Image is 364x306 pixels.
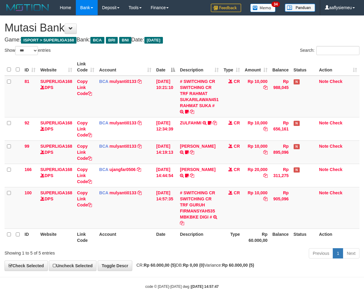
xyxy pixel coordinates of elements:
input: Search: [316,46,359,55]
span: BCA [99,167,108,172]
a: mulyanti0133 [110,120,136,125]
a: Copy # SWITCHING CR SWITCHING CR TRF GURUH FIRMANSYAH535 MBKBKE DIGI # to clipboard [180,221,184,225]
th: Type [221,229,242,246]
td: DPS [38,164,75,187]
td: DPS [38,76,75,117]
td: [DATE] 12:34:39 [154,117,177,140]
a: Toggle Descr [98,261,132,271]
a: ZULFAHMI [180,120,201,125]
span: BCA [90,37,104,44]
span: BCA [99,190,108,195]
a: SUPERLIGA168 [40,190,72,195]
a: Copy Rp 10,000 to clipboard [263,85,268,90]
td: [DATE] 14:57:35 [154,187,177,229]
small: code © [DATE]-[DATE] dwg | [145,285,219,289]
span: ISPORT > SUPERLIGA168 [21,37,76,44]
td: [DATE] 14:44:54 [154,164,177,187]
strong: [DATE] 14:57:47 [191,285,219,289]
th: Rp 60.000,00 [242,229,270,246]
td: DPS [38,117,75,140]
a: Copy Link Code [77,144,92,161]
a: Note [319,167,329,172]
span: CR [234,120,240,125]
a: [PERSON_NAME] [180,144,215,149]
a: # SWITCHING CR SWITCHING CR TRF GURUH FIRMANSYAH535 MBKBKE DIGI # [180,190,215,219]
a: Note [319,190,329,195]
a: Copy mulyanti0133 to clipboard [137,144,142,149]
td: Rp 10,000 [242,117,270,140]
a: Check [330,167,342,172]
strong: Rp 0,00 (0) [183,263,204,268]
th: Amount: activate to sort column ascending [242,58,270,76]
th: Type: activate to sort column ascending [221,58,242,76]
td: Rp 656,161 [270,117,291,140]
th: Link Code: activate to sort column ascending [75,58,97,76]
select: Showentries [15,46,38,55]
span: CR: DB: Variance: [133,263,254,268]
img: MOTION_logo.png [5,3,51,12]
a: Copy Link Code [77,190,92,207]
th: Date: activate to sort column descending [154,58,177,76]
td: DPS [38,140,75,164]
span: 166 [25,167,32,172]
a: Check [330,144,342,149]
span: BNI [119,37,131,44]
label: Search: [300,46,359,55]
th: Description [177,229,221,246]
span: BCA [99,79,108,84]
div: Showing 1 to 5 of 5 entries [5,248,147,256]
span: CR [234,167,240,172]
a: SUPERLIGA168 [40,167,72,172]
td: [DATE] 14:19:13 [154,140,177,164]
span: BCA [99,120,108,125]
td: Rp 10,000 [242,187,270,229]
td: DPS [38,187,75,229]
a: Note [319,144,329,149]
span: 92 [25,120,29,125]
th: Date [154,229,177,246]
a: Copy Link Code [77,120,92,137]
a: Note [319,79,329,84]
span: Has Note [294,144,300,149]
a: Copy ZULFAHMI to clipboard [213,120,217,125]
a: SUPERLIGA168 [40,79,72,84]
a: ujangfar0506 [110,167,136,172]
span: Has Note [294,167,300,173]
th: Account: activate to sort column ascending [97,58,154,76]
a: Check [330,120,342,125]
th: Balance [270,229,291,246]
a: Uncheck Selected [49,261,96,271]
span: CR [234,79,240,84]
th: ID [22,229,38,246]
strong: Rp 60.000,00 (5) [144,263,176,268]
label: Show entries [5,46,51,55]
a: Check [330,190,342,195]
th: Website: activate to sort column ascending [38,58,75,76]
td: Rp 895,096 [270,140,291,164]
span: Has Note [294,121,300,126]
th: Website [38,229,75,246]
span: BCA [99,144,108,149]
a: Check Selected [5,261,48,271]
img: Button%20Memo.svg [250,4,276,12]
span: 81 [25,79,29,84]
strong: Rp 60.000,00 (5) [222,263,254,268]
a: Copy ujangfar0506 to clipboard [137,167,141,172]
a: Copy mulyanti0133 to clipboard [137,79,142,84]
a: Check [330,79,342,84]
a: Copy mulyanti0133 to clipboard [137,120,142,125]
th: Description: activate to sort column ascending [177,58,221,76]
span: [DATE] [144,37,163,44]
a: mulyanti0133 [110,144,136,149]
a: 1 [333,248,343,258]
a: Copy NOVEN ELING PRAYOG to clipboard [190,173,194,178]
th: Status [291,58,317,76]
a: [PERSON_NAME] [180,167,215,172]
th: Account [97,229,154,246]
a: Copy Link Code [77,79,92,96]
a: SUPERLIGA168 [40,144,72,149]
td: Rp 20,000 [242,164,270,187]
span: BRI [106,37,118,44]
a: Copy Rp 10,000 to clipboard [263,150,268,155]
a: Copy Rp 10,000 to clipboard [263,127,268,131]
